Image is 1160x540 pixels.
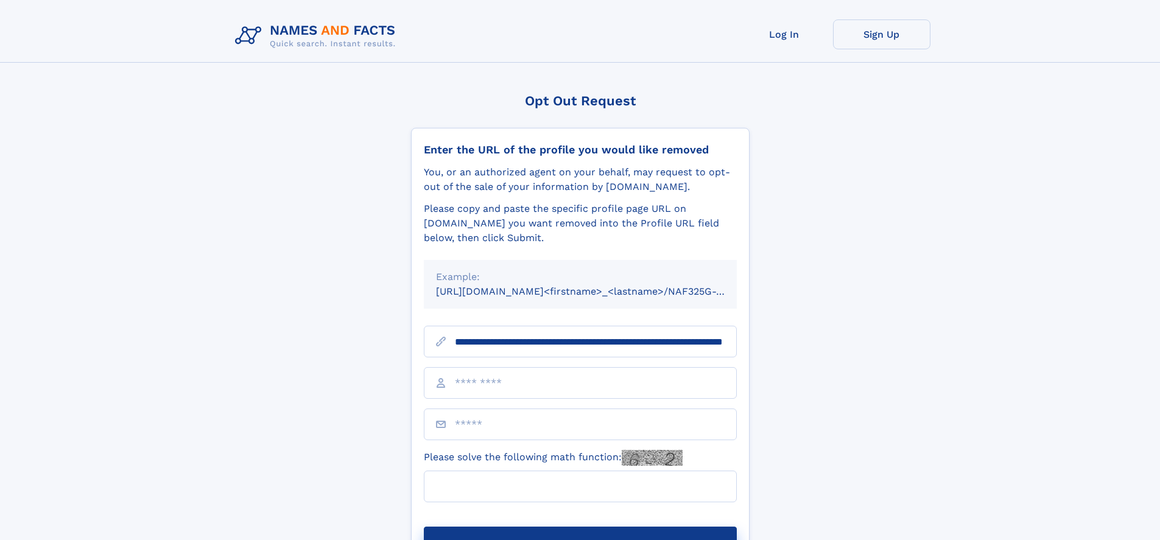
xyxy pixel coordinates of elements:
[436,286,760,297] small: [URL][DOMAIN_NAME]<firstname>_<lastname>/NAF325G-xxxxxxxx
[424,165,737,194] div: You, or an authorized agent on your behalf, may request to opt-out of the sale of your informatio...
[424,450,683,466] label: Please solve the following math function:
[833,19,930,49] a: Sign Up
[736,19,833,49] a: Log In
[436,270,725,284] div: Example:
[424,143,737,156] div: Enter the URL of the profile you would like removed
[230,19,406,52] img: Logo Names and Facts
[424,202,737,245] div: Please copy and paste the specific profile page URL on [DOMAIN_NAME] you want removed into the Pr...
[411,93,750,108] div: Opt Out Request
